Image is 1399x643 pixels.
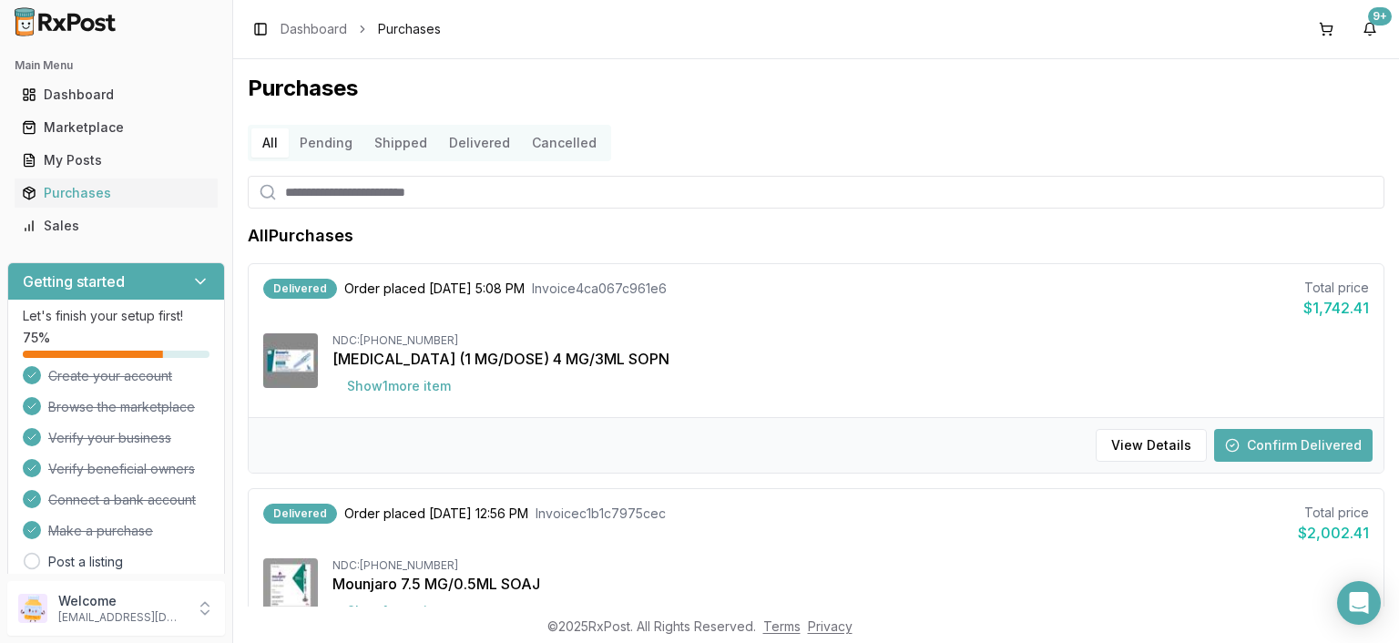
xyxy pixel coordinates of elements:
[263,558,318,613] img: Mounjaro 7.5 MG/0.5ML SOAJ
[1368,7,1392,26] div: 9+
[15,111,218,144] a: Marketplace
[15,177,218,209] a: Purchases
[23,307,209,325] p: Let's finish your setup first!
[48,522,153,540] span: Make a purchase
[1096,429,1207,462] button: View Details
[281,20,441,38] nav: breadcrumb
[521,128,608,158] button: Cancelled
[7,211,225,240] button: Sales
[363,128,438,158] button: Shipped
[263,504,337,524] div: Delivered
[15,58,218,73] h2: Main Menu
[58,610,185,625] p: [EMAIL_ADDRESS][DOMAIN_NAME]
[263,279,337,299] div: Delivered
[536,505,666,523] span: Invoice c1b1c7975cec
[332,348,1369,370] div: [MEDICAL_DATA] (1 MG/DOSE) 4 MG/3ML SOPN
[22,86,210,104] div: Dashboard
[22,118,210,137] div: Marketplace
[7,80,225,109] button: Dashboard
[763,618,801,634] a: Terms
[7,113,225,142] button: Marketplace
[15,144,218,177] a: My Posts
[48,491,196,509] span: Connect a bank account
[251,128,289,158] button: All
[15,209,218,242] a: Sales
[248,74,1384,103] h1: Purchases
[332,595,465,628] button: Show1more item
[23,329,50,347] span: 75 %
[332,333,1369,348] div: NDC: [PHONE_NUMBER]
[15,78,218,111] a: Dashboard
[263,333,318,388] img: Ozempic (1 MG/DOSE) 4 MG/3ML SOPN
[7,179,225,208] button: Purchases
[344,505,528,523] span: Order placed [DATE] 12:56 PM
[58,592,185,610] p: Welcome
[281,20,347,38] a: Dashboard
[48,398,195,416] span: Browse the marketplace
[48,553,123,571] a: Post a listing
[1298,522,1369,544] div: $2,002.41
[1214,429,1373,462] button: Confirm Delivered
[18,594,47,623] img: User avatar
[332,370,465,403] button: Show1more item
[332,558,1369,573] div: NDC: [PHONE_NUMBER]
[332,573,1369,595] div: Mounjaro 7.5 MG/0.5ML SOAJ
[48,367,172,385] span: Create your account
[1298,504,1369,522] div: Total price
[1337,581,1381,625] div: Open Intercom Messenger
[1303,297,1369,319] div: $1,742.41
[808,618,853,634] a: Privacy
[344,280,525,298] span: Order placed [DATE] 5:08 PM
[248,223,353,249] h1: All Purchases
[48,460,195,478] span: Verify beneficial owners
[1303,279,1369,297] div: Total price
[532,280,667,298] span: Invoice 4ca067c961e6
[22,184,210,202] div: Purchases
[289,128,363,158] button: Pending
[7,7,124,36] img: RxPost Logo
[23,270,125,292] h3: Getting started
[22,151,210,169] div: My Posts
[378,20,441,38] span: Purchases
[22,217,210,235] div: Sales
[438,128,521,158] button: Delivered
[1355,15,1384,44] button: 9+
[48,429,171,447] span: Verify your business
[7,146,225,175] button: My Posts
